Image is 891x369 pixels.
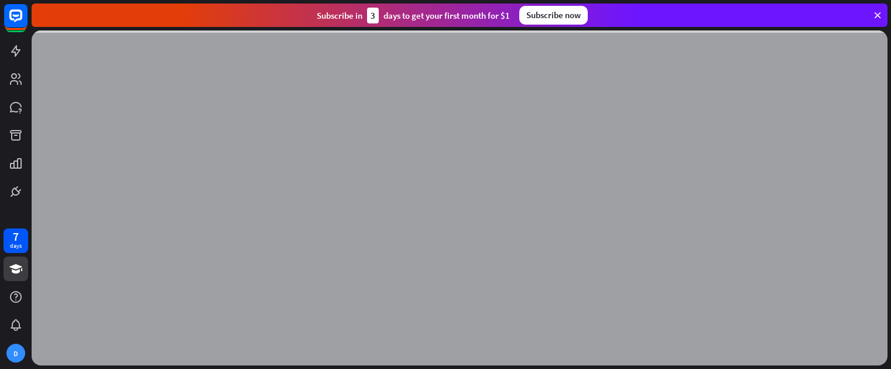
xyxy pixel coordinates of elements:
div: Subscribe in days to get your first month for $1 [317,8,510,23]
div: days [10,242,22,250]
div: D [6,344,25,363]
a: 7 days [4,228,28,253]
div: Subscribe now [519,6,588,25]
div: 7 [13,231,19,242]
div: 3 [367,8,379,23]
